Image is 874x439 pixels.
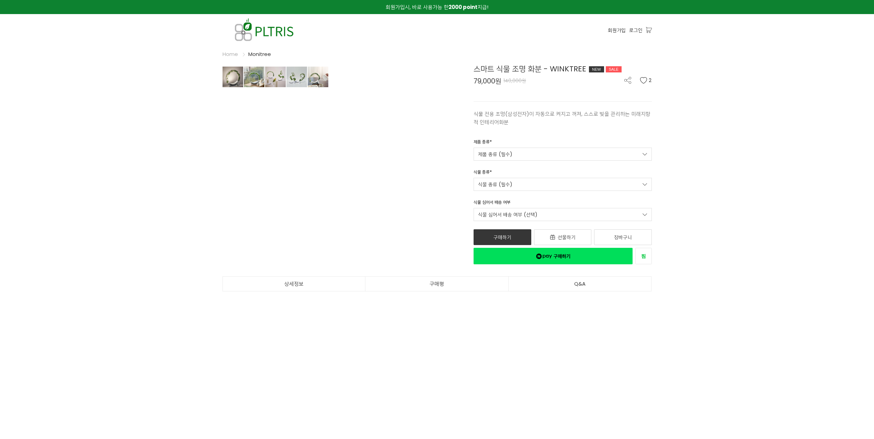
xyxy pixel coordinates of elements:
[386,3,488,11] span: 회원가입시, 바로 사용가능 한 지급!
[589,66,604,72] div: NEW
[223,50,238,58] a: Home
[629,26,643,34] a: 로그인
[449,3,477,11] strong: 2000 point
[606,66,622,72] div: SALE
[474,199,511,208] div: 식물 심어서 배송 여부
[474,139,492,148] div: 제품 종류
[509,277,651,291] a: Q&A
[594,229,652,245] a: 장바구니
[503,77,526,84] span: 140,000원
[474,169,492,178] div: 식물 종류
[474,110,652,126] p: 식물 전용 조명(삼성전자)이 자동으로 켜지고 꺼져, 스스로 빛을 관리하는 미래지향적 인테리어화분
[365,277,508,291] a: 구매평
[474,208,652,221] a: 식물 심어서 배송 여부 (선택)
[534,229,592,245] a: 선물하기
[649,77,652,84] span: 2
[248,50,271,58] a: Monitree
[474,63,652,74] div: 스마트 식물 조명 화분 - WINKTREE
[635,248,652,264] a: 새창
[223,277,365,291] a: 상세정보
[558,234,576,241] span: 선물하기
[608,26,626,34] a: 회원가입
[474,78,501,84] span: 79,000원
[474,229,531,245] a: 구매하기
[474,248,633,264] a: 새창
[474,178,652,191] a: 식물 종류 (필수)
[474,148,652,161] a: 제품 종류 (필수)
[640,77,652,84] button: 2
